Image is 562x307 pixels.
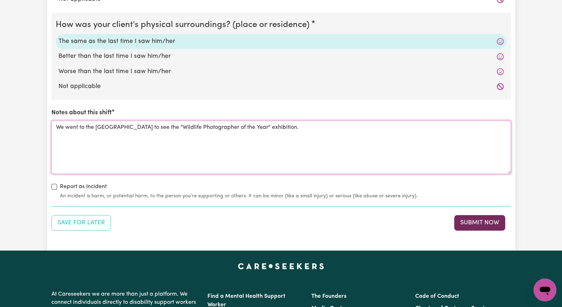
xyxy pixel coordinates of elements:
[534,279,556,301] iframe: Button to launch messaging window
[51,121,511,174] textarea: We went to the [GEOGRAPHIC_DATA] to see the "Wildlife Photographer of the Year" exhibition.
[59,82,504,91] label: Not applicable
[59,67,504,76] label: Worse than the last time I saw him/her
[51,215,111,231] button: Save your job report
[59,52,504,61] label: Better than the last time I saw him/her
[56,18,312,31] legend: How was your client's physical surroundings? (place or residence)
[60,182,107,191] label: Report as Incident
[238,263,324,269] a: Careseekers home page
[311,294,346,299] a: The Founders
[415,294,459,299] a: Code of Conduct
[60,192,511,200] small: An incident is harm, or potential harm, to the person you're supporting or others. It can be mino...
[51,108,112,117] label: Notes about this shift
[454,215,505,231] button: Submit your job report
[59,37,504,46] label: The same as the last time I saw him/her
